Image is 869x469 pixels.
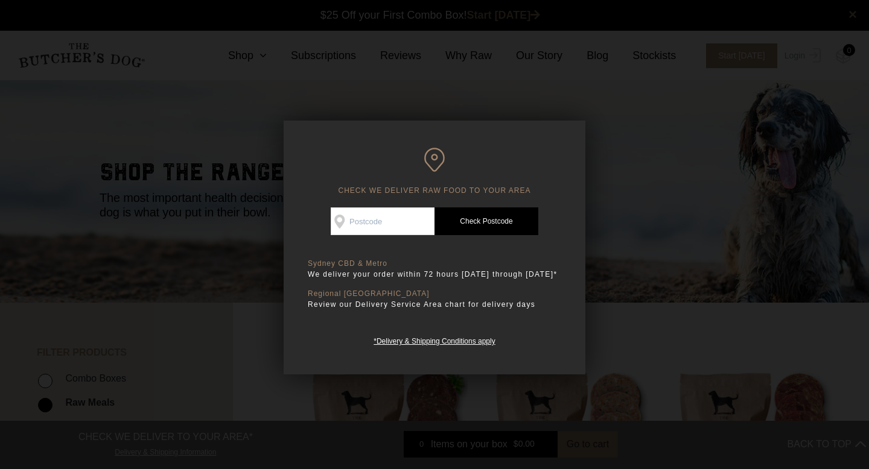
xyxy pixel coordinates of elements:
[308,289,561,298] p: Regional [GEOGRAPHIC_DATA]
[331,207,434,235] input: Postcode
[308,148,561,195] h6: CHECK WE DELIVER RAW FOOD TO YOUR AREA
[308,259,561,268] p: Sydney CBD & Metro
[434,207,538,235] a: Check Postcode
[308,268,561,280] p: We deliver your order within 72 hours [DATE] through [DATE]*
[308,298,561,310] p: Review our Delivery Service Area chart for delivery days
[374,334,495,345] a: *Delivery & Shipping Conditions apply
